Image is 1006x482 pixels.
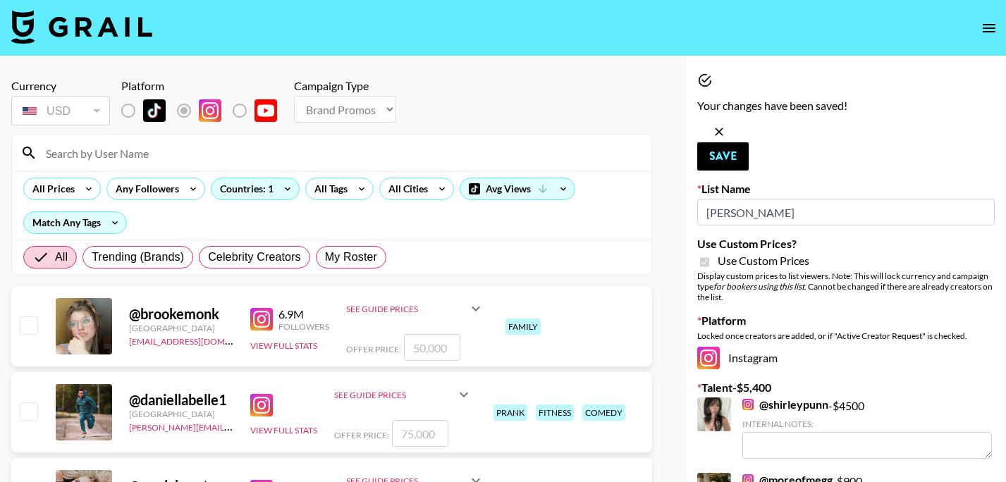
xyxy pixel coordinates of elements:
div: All Prices [24,178,78,199]
img: Instagram [250,308,273,330]
div: Any Followers [107,178,182,199]
button: View Full Stats [250,340,317,351]
span: My Roster [325,249,377,266]
img: Instagram [742,399,754,410]
div: [GEOGRAPHIC_DATA] [129,323,233,333]
div: family [505,319,541,335]
div: @ daniellabelle1 [129,391,233,409]
button: open drawer [975,14,1003,42]
span: Use Custom Prices [718,254,809,268]
span: Celebrity Creators [208,249,301,266]
button: Save [697,142,749,171]
img: Instagram [199,99,221,122]
div: Currency is locked to USD [11,93,110,128]
img: TikTok [143,99,166,122]
div: comedy [582,404,625,421]
a: [PERSON_NAME][EMAIL_ADDRESS][DOMAIN_NAME] [129,419,338,433]
div: See Guide Prices [346,304,467,314]
div: All Tags [306,178,350,199]
div: Your changes have been saved! [697,93,995,118]
div: - $ 4500 [742,397,992,459]
button: View Full Stats [250,425,317,435]
div: List locked to Instagram. [121,96,288,125]
div: Platform [121,79,288,93]
div: Campaign Type [294,79,396,93]
img: Instagram [697,347,720,369]
img: YouTube [254,99,277,122]
span: All [55,249,68,266]
div: Avg Views [460,178,575,199]
div: See Guide Prices [334,378,472,412]
img: Grail Talent [11,10,152,44]
div: @ brookemonk [129,305,233,323]
div: Followers [278,321,329,332]
div: Currency [11,79,110,93]
span: Trending (Brands) [92,249,184,266]
button: Close [709,121,730,142]
input: Search by User Name [37,142,643,164]
label: Platform [697,314,995,328]
a: @shirleypunn [742,397,828,412]
a: [EMAIL_ADDRESS][DOMAIN_NAME] [129,333,271,347]
div: See Guide Prices [334,390,455,400]
div: Display custom prices to list viewers. Note: This will lock currency and campaign type . Cannot b... [697,271,995,302]
input: 75,000 [392,420,448,447]
div: fitness [536,404,574,421]
div: Countries: 1 [211,178,299,199]
div: Match Any Tags [24,212,126,233]
div: Instagram [697,347,995,369]
span: Offer Price: [346,344,401,354]
div: Locked once creators are added, or if "Active Creator Request" is checked. [697,330,995,341]
div: See Guide Prices [346,292,484,326]
div: 6.9M [278,307,329,321]
div: All Cities [380,178,431,199]
div: [GEOGRAPHIC_DATA] [129,409,233,419]
div: prank [493,404,527,421]
em: for bookers using this list [713,281,804,292]
div: Internal Notes: [742,419,992,429]
label: Use Custom Prices? [697,237,995,251]
div: USD [14,99,107,123]
span: Offer Price: [334,430,389,440]
input: 50,000 [404,334,460,361]
label: List Name [697,182,995,196]
label: Talent - $ 5,400 [697,381,995,395]
img: Instagram [250,394,273,416]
